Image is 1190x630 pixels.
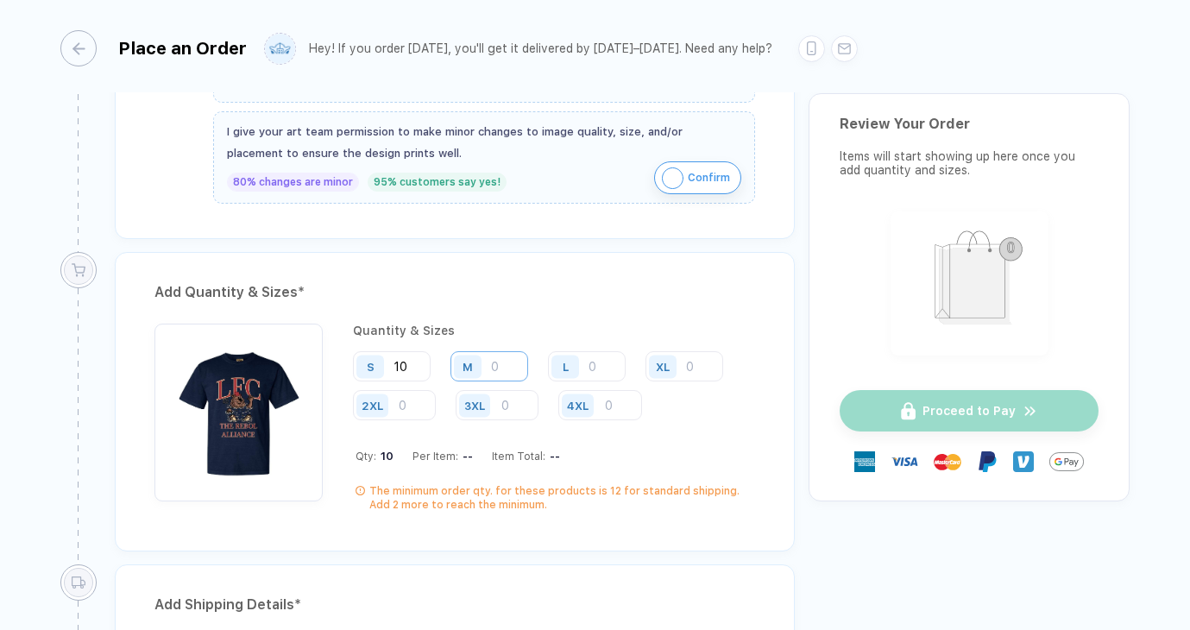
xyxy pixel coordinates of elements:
img: shopping_bag.png [898,219,1041,344]
div: 95% customers say yes! [368,173,507,192]
div: 2XL [362,399,383,412]
div: L [563,360,569,373]
span: Confirm [688,164,730,192]
div: Add Quantity & Sizes [154,279,755,306]
img: GPay [1049,444,1084,479]
img: icon [662,167,683,189]
div: Review Your Order [840,116,1099,132]
img: user profile [265,34,295,64]
div: -- [545,450,560,463]
img: master-card [934,448,961,476]
div: 4XL [567,399,589,412]
div: Items will start showing up here once you add quantity and sizes. [840,149,1099,177]
div: Qty: [356,450,394,463]
div: I give your art team permission to make minor changes to image quality, size, and/or placement to... [227,121,741,164]
div: The minimum order qty. for these products is 12 for standard shipping. Add 2 more to reach the mi... [369,484,755,512]
img: 1760370277590trpjd_nt_front.png [163,332,314,483]
div: Quantity & Sizes [353,324,755,337]
img: Venmo [1013,451,1034,472]
div: S [367,360,375,373]
div: Per Item: [412,450,473,463]
img: Paypal [977,451,998,472]
div: 80% changes are minor [227,173,359,192]
span: 10 [376,450,394,463]
div: XL [656,360,670,373]
img: express [854,451,875,472]
div: Hey! If you order [DATE], you'll get it delivered by [DATE]–[DATE]. Need any help? [309,41,772,56]
img: visa [891,448,918,476]
div: 3XL [464,399,485,412]
div: Item Total: [492,450,560,463]
div: -- [458,450,473,463]
div: Add Shipping Details [154,591,755,619]
div: Place an Order [118,38,247,59]
div: M [463,360,473,373]
button: iconConfirm [654,161,741,194]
